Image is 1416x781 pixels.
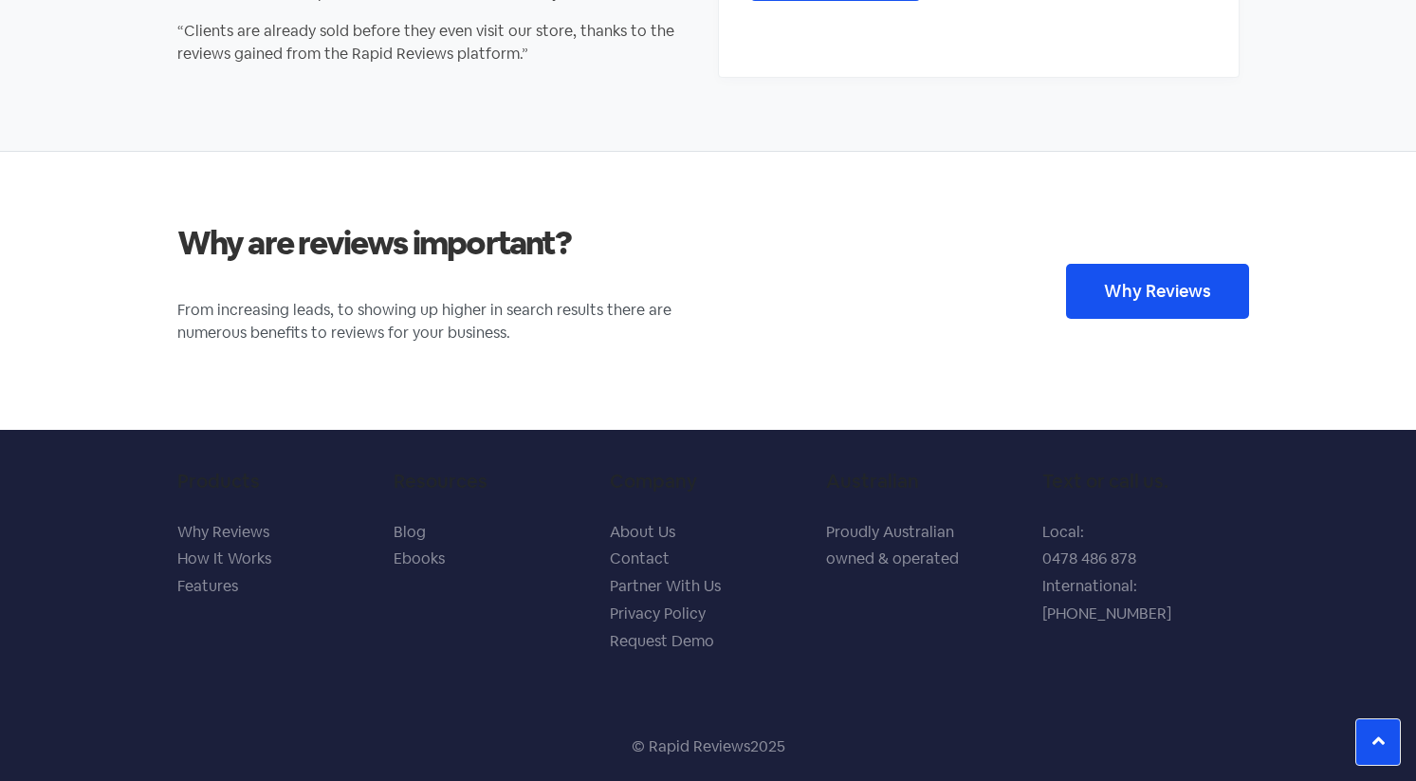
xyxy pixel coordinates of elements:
h5: Products [177,470,375,493]
a: Why Reviews [1066,264,1249,319]
p: Proudly Australian owned & operated [826,519,1023,574]
span: Why Reviews [1104,283,1211,300]
a: Why Reviews [177,522,269,542]
h5: Company [610,470,807,493]
div: 2025 [750,735,785,758]
a: Partner With Us [610,576,721,596]
a: Privacy Policy [610,604,706,623]
a: Request Demo [610,631,714,651]
a: About Us [610,522,675,542]
a: How It Works [177,549,271,568]
a: Ebooks [394,549,445,568]
span: From increasing leads, to showing up higher in search results there are numerous benefits to revi... [177,300,671,343]
p: © Rapid Reviews [632,735,750,758]
a: Contact [610,549,670,568]
h2: Why are reviews important? [177,222,699,264]
p: Local: 0478 486 878 International: [PHONE_NUMBER] [1042,519,1240,628]
h5: Resources [394,470,591,493]
h5: Text or call us. [1042,470,1240,493]
p: “Clients are already sold before they even visit our store, thanks to the reviews gained from the... [177,20,699,65]
a: Blog [394,522,426,542]
a: Features [177,576,238,596]
h5: Australian [826,470,1023,493]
